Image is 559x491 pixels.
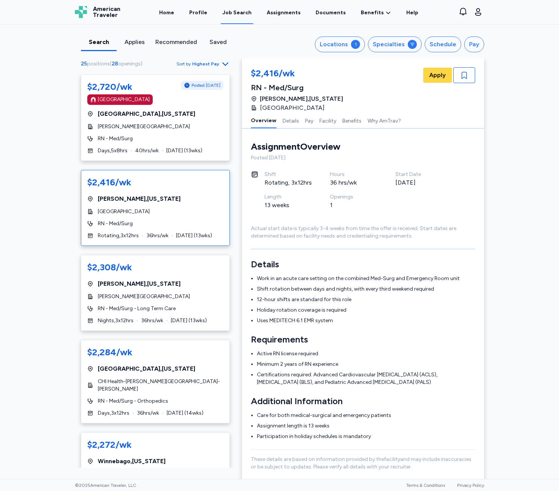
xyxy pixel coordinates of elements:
[351,40,360,49] div: 1
[118,61,141,67] span: openings
[406,483,445,488] a: Terms & Conditions
[305,112,313,128] button: Pay
[192,61,219,67] span: Highest Pay
[257,422,475,430] li: Assignment length is 13 weeks
[98,220,133,227] span: RN - Med/Surg
[87,346,132,358] div: $2,284/wk
[191,82,220,88] span: Posted [DATE]
[368,112,401,128] button: Why AmTrav?
[257,306,475,314] li: Holiday rotation coverage is required
[368,36,422,52] button: Specialties
[87,81,132,93] div: $2,720/wk
[264,193,312,201] div: Length
[98,123,190,130] span: [PERSON_NAME][GEOGRAPHIC_DATA]
[251,456,475,471] p: These details are based on information provided by the facility and may include inaccuracies or b...
[87,439,132,451] div: $2,272/wk
[257,412,475,419] li: Care for both medical-surgical and emergency patients
[257,350,475,358] li: Active RN license required
[264,171,312,178] div: Shift
[373,40,405,49] div: Specialties
[98,378,223,393] span: CHI Health-[PERSON_NAME][GEOGRAPHIC_DATA]-[PERSON_NAME]
[98,317,134,324] span: Nights , 3 x 12 hrs
[264,178,312,187] div: Rotating, 3x12hrs
[251,112,276,128] button: Overview
[203,38,233,47] div: Saved
[171,317,207,324] span: [DATE] ( 13 wks)
[87,61,110,67] span: positions
[98,279,181,288] span: [PERSON_NAME] , [US_STATE]
[361,9,384,17] span: Benefits
[315,36,365,52] button: Locations1
[319,112,336,128] button: Facility
[251,141,340,153] div: Assignment Overview
[251,395,475,407] h3: Additional Information
[260,103,325,112] span: [GEOGRAPHIC_DATA]
[87,261,132,273] div: $2,308/wk
[98,397,168,405] span: RN - Med/Surg - Orthopedics
[257,296,475,303] li: 12-hour shifts are standard for this role
[98,135,133,142] span: RN - Med/Surg
[283,112,299,128] button: Details
[257,361,475,368] li: Minimum 2 years of RN experience
[264,201,312,210] div: 13 weeks
[395,171,443,178] div: Start Date
[120,38,149,47] div: Applies
[176,59,230,68] button: Sort byHighest Pay
[260,94,343,103] span: [PERSON_NAME] , [US_STATE]
[98,409,129,417] span: Days , 3 x 12 hrs
[98,109,195,118] span: [GEOGRAPHIC_DATA] , [US_STATE]
[251,67,343,81] div: $2,416/wk
[176,61,191,67] span: Sort by
[251,225,475,240] div: Actual start date is typically 3-4 weeks from time the offer is received. Start dates are determi...
[457,483,484,488] a: Privacy Policy
[135,147,159,155] span: 40 hrs/wk
[98,194,181,203] span: [PERSON_NAME] , [US_STATE]
[395,178,443,187] div: [DATE]
[75,482,136,488] span: © 2025 American Traveler, LLC
[423,68,452,83] button: Apply
[469,40,479,49] div: Pay
[429,71,446,80] span: Apply
[251,154,475,162] div: Posted [DATE]
[81,60,146,68] div: ( )
[330,178,377,187] div: 36 hrs/wk
[166,147,202,155] span: [DATE] ( 13 wks)
[137,409,159,417] span: 36 hrs/wk
[98,457,166,466] span: Winnebago , [US_STATE]
[98,96,150,103] div: [GEOGRAPHIC_DATA]
[251,333,475,346] h3: Requirements
[98,232,139,239] span: Rotating , 3 x 12 hrs
[155,38,197,47] div: Recommended
[342,112,362,128] button: Benefits
[251,258,475,270] h3: Details
[257,433,475,440] li: Participation in holiday schedules is mandatory
[81,61,87,67] span: 25
[257,317,475,324] li: Uses MEDITECH 6.1 EMR system
[98,293,190,300] span: [PERSON_NAME][GEOGRAPHIC_DATA]
[430,40,456,49] div: Schedule
[112,61,118,67] span: 28
[330,171,377,178] div: Hours
[330,193,377,201] div: Openings
[98,147,128,155] span: Days , 5 x 8 hrs
[320,40,348,49] div: Locations
[146,232,169,239] span: 36 hrs/wk
[87,176,131,188] div: $2,416/wk
[257,285,475,293] li: Shift rotation between days and nights, with every third weekend required
[361,9,391,17] a: Benefits
[141,317,163,324] span: 36 hrs/wk
[257,275,475,282] li: Work in an acute care setting on the combined Med-Surg and Emergency Room unit
[330,201,377,210] div: 1
[222,9,252,17] div: Job Search
[464,36,484,52] button: Pay
[167,409,204,417] span: [DATE] ( 14 wks)
[75,6,87,18] img: Logo
[251,82,343,93] div: RN - Med/Surg
[98,364,195,373] span: [GEOGRAPHIC_DATA] , [US_STATE]
[221,1,253,24] a: Job Search
[93,6,120,18] span: American Traveler
[98,208,150,215] span: [GEOGRAPHIC_DATA]
[98,305,176,312] span: RN - Med/Surg - Long Term Care
[257,371,475,386] li: Certifications required: Advanced Cardiovascular [MEDICAL_DATA] (ACLS), [MEDICAL_DATA] (BLS), and...
[84,38,114,47] div: Search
